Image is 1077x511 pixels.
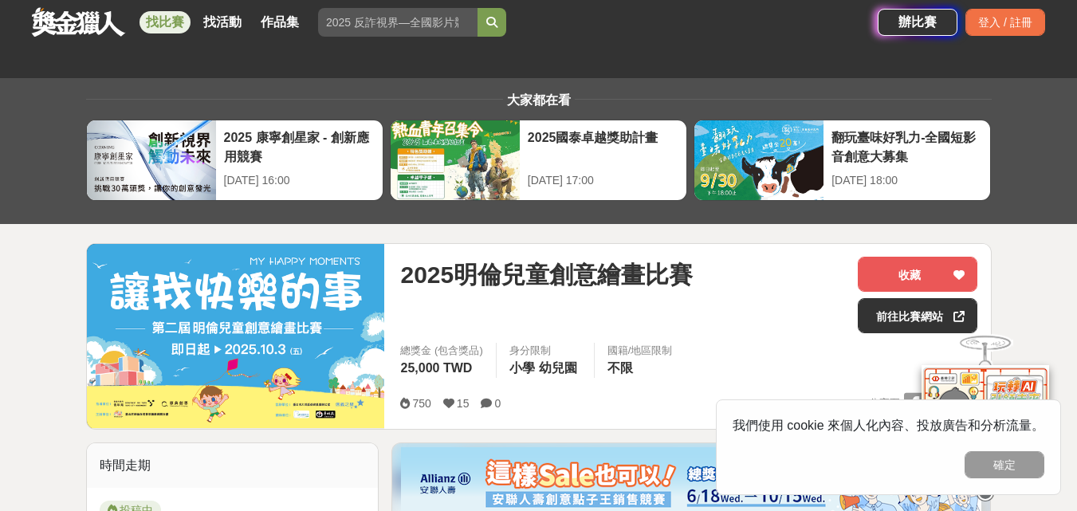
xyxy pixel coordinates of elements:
div: [DATE] 17:00 [528,172,678,189]
div: 時間走期 [87,443,379,488]
span: 大家都在看 [503,93,575,107]
span: 總獎金 (包含獎品) [400,343,482,359]
div: 2025國泰卓越獎助計畫 [528,128,678,164]
a: 辦比賽 [878,9,957,36]
div: 登入 / 註冊 [965,9,1045,36]
img: Cover Image [87,244,385,428]
a: 翻玩臺味好乳力-全國短影音創意大募集[DATE] 18:00 [694,120,991,201]
button: 確定 [965,451,1044,478]
span: 0 [494,397,501,410]
input: 2025 反詐視界—全國影片競賽 [318,8,478,37]
span: 小學 [509,361,535,375]
span: 不限 [607,361,633,375]
span: 我們使用 cookie 來個人化內容、投放廣告和分析流量。 [733,419,1044,432]
a: 前往比賽網站 [858,298,977,333]
span: 分享至 [869,391,900,415]
span: 15 [457,397,470,410]
div: [DATE] 18:00 [831,172,982,189]
img: d2146d9a-e6f6-4337-9592-8cefde37ba6b.png [922,365,1049,471]
a: 2025國泰卓越獎助計畫[DATE] 17:00 [390,120,687,201]
span: 750 [412,397,430,410]
div: 翻玩臺味好乳力-全國短影音創意大募集 [831,128,982,164]
a: 找比賽 [140,11,191,33]
span: 幼兒園 [539,361,577,375]
a: 找活動 [197,11,248,33]
div: 身分限制 [509,343,581,359]
span: 2025明倫兒童創意繪畫比賽 [400,257,693,293]
a: 2025 康寧創星家 - 創新應用競賽[DATE] 16:00 [86,120,383,201]
button: 收藏 [858,257,977,292]
div: [DATE] 16:00 [224,172,375,189]
span: 25,000 TWD [400,361,472,375]
a: 作品集 [254,11,305,33]
div: 2025 康寧創星家 - 創新應用競賽 [224,128,375,164]
div: 國籍/地區限制 [607,343,673,359]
